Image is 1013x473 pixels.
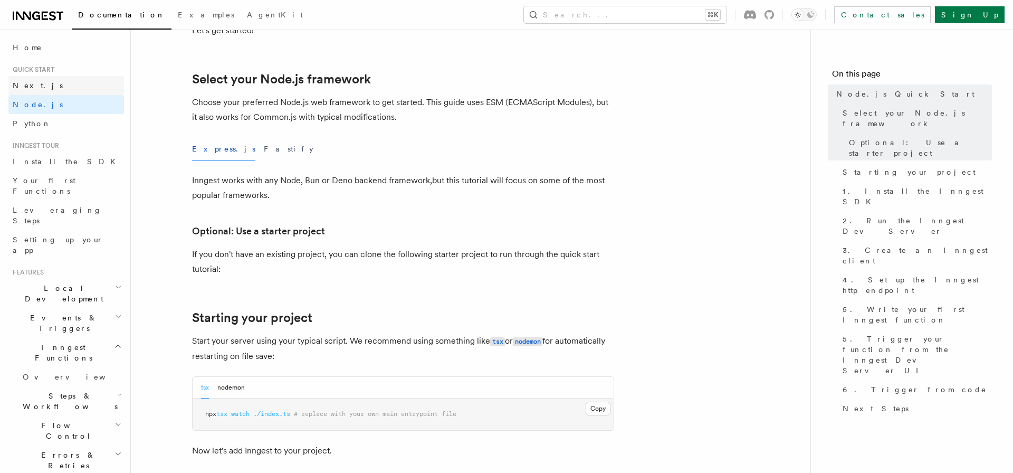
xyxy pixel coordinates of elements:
a: Starting your project [192,310,312,325]
a: Next Steps [838,399,992,418]
span: Next Steps [843,403,909,414]
span: # replace with your own main entrypoint file [294,410,456,418]
span: 4. Set up the Inngest http endpoint [843,275,992,296]
button: nodemon [217,377,245,399]
h4: On this page [832,68,992,84]
a: AgentKit [241,3,309,29]
button: Flow Control [18,416,124,446]
span: watch [231,410,250,418]
span: Features [8,268,44,277]
code: tsx [490,337,505,346]
button: Inngest Functions [8,338,124,367]
p: Inngest works with any Node, Bun or Deno backend framework,but this tutorial will focus on some o... [192,173,614,203]
button: Toggle dark mode [791,8,817,21]
span: Install the SDK [13,157,122,166]
span: Local Development [8,283,115,304]
button: Local Development [8,279,124,308]
span: ./index.ts [253,410,290,418]
span: 3. Create an Inngest client [843,245,992,266]
a: 6. Trigger from code [838,380,992,399]
span: Node.js Quick Start [836,89,974,99]
span: 6. Trigger from code [843,384,987,395]
a: Examples [171,3,241,29]
p: Let's get started! [192,23,614,38]
a: Select your Node.js framework [838,103,992,133]
span: Steps & Workflows [18,391,118,412]
button: Events & Triggers [8,308,124,338]
span: tsx [216,410,227,418]
p: Start your server using your typical script. We recommend using something like or for automatical... [192,334,614,364]
a: Install the SDK [8,152,124,171]
code: nodemon [513,337,542,346]
a: Select your Node.js framework [192,72,371,87]
span: 5. Write your first Inngest function [843,304,992,325]
a: Your first Functions [8,171,124,201]
span: Quick start [8,65,54,74]
span: Errors & Retries [18,450,114,471]
span: Your first Functions [13,176,75,195]
a: 5. Write your first Inngest function [838,300,992,329]
span: Events & Triggers [8,313,115,334]
span: Documentation [78,11,165,19]
span: Inngest tour [8,141,59,150]
span: AgentKit [247,11,303,19]
span: Setting up your app [13,235,103,254]
a: Documentation [72,3,171,30]
span: Examples [178,11,234,19]
span: Overview [23,373,131,381]
span: Next.js [13,81,63,90]
span: Select your Node.js framework [843,108,992,129]
button: Copy [586,402,610,415]
span: Node.js [13,100,63,109]
a: Optional: Use a starter project [192,224,325,239]
button: Search...⌘K [524,6,727,23]
a: 1. Install the Inngest SDK [838,182,992,211]
span: npx [205,410,216,418]
button: Express.js [192,137,255,161]
a: Sign Up [935,6,1005,23]
a: Starting your project [838,163,992,182]
p: If you don't have an existing project, you can clone the following starter project to run through... [192,247,614,277]
p: Now let's add Inngest to your project. [192,443,614,458]
p: Choose your preferred Node.js web framework to get started. This guide uses ESM (ECMAScript Modul... [192,95,614,125]
button: tsx [201,377,209,399]
a: Node.js Quick Start [832,84,992,103]
a: 4. Set up the Inngest http endpoint [838,270,992,300]
kbd: ⌘K [705,10,720,20]
a: Leveraging Steps [8,201,124,230]
a: 2. Run the Inngest Dev Server [838,211,992,241]
a: nodemon [513,336,542,346]
a: Python [8,114,124,133]
span: Starting your project [843,167,976,177]
a: Next.js [8,76,124,95]
span: 5. Trigger your function from the Inngest Dev Server UI [843,334,992,376]
span: Home [13,42,42,53]
a: Setting up your app [8,230,124,260]
button: Steps & Workflows [18,386,124,416]
span: Python [13,119,51,128]
a: Overview [18,367,124,386]
span: Inngest Functions [8,342,114,363]
span: Optional: Use a starter project [849,137,992,158]
a: Optional: Use a starter project [845,133,992,163]
a: tsx [490,336,505,346]
a: 5. Trigger your function from the Inngest Dev Server UI [838,329,992,380]
a: 3. Create an Inngest client [838,241,992,270]
span: 2. Run the Inngest Dev Server [843,215,992,236]
button: Fastify [264,137,313,161]
a: Contact sales [834,6,931,23]
a: Node.js [8,95,124,114]
a: Home [8,38,124,57]
span: Leveraging Steps [13,206,102,225]
span: 1. Install the Inngest SDK [843,186,992,207]
span: Flow Control [18,420,114,441]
